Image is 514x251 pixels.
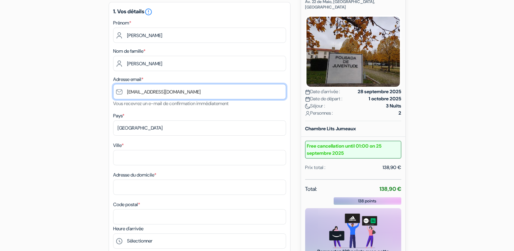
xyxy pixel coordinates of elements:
strong: 138,90 € [379,185,401,193]
h5: 1. Vos détails [113,8,286,16]
strong: 2 [398,110,401,117]
input: Entrez votre prénom [113,28,286,43]
strong: 3 Nuits [386,102,401,110]
input: Entrer adresse e-mail [113,84,286,99]
strong: 28 septembre 2025 [358,88,401,95]
span: Total: [305,185,317,193]
span: Date de départ : [305,95,342,102]
small: Free cancellation until 01:00 on 25 septembre 2025 [305,141,401,158]
label: Heure d'arrivée [113,225,143,232]
i: error_outline [144,8,153,16]
img: calendar.svg [305,97,310,102]
label: Adresse email [113,76,143,83]
label: Ville [113,142,124,149]
div: 138,90 € [383,164,401,171]
img: user_icon.svg [305,111,310,116]
img: gift_card_hero_new.png [329,214,377,248]
b: Chambre Lits Jumeaux [305,125,356,132]
label: Adresse du domicile [113,171,156,179]
label: Prénom [113,19,131,27]
img: calendar.svg [305,89,310,95]
input: Entrer le nom de famille [113,56,286,71]
a: error_outline [144,8,153,15]
label: Code postal [113,201,140,208]
label: Nom de famille [113,48,145,55]
img: moon.svg [305,104,310,109]
label: Pays [113,112,124,119]
span: 138 points [358,198,376,204]
small: Vous recevrez un e-mail de confirmation immédiatement [113,100,229,106]
span: Personnes : [305,110,333,117]
span: Séjour : [305,102,325,110]
div: Prix total : [305,164,325,171]
strong: 1 octobre 2025 [369,95,401,102]
span: Date d'arrivée : [305,88,340,95]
